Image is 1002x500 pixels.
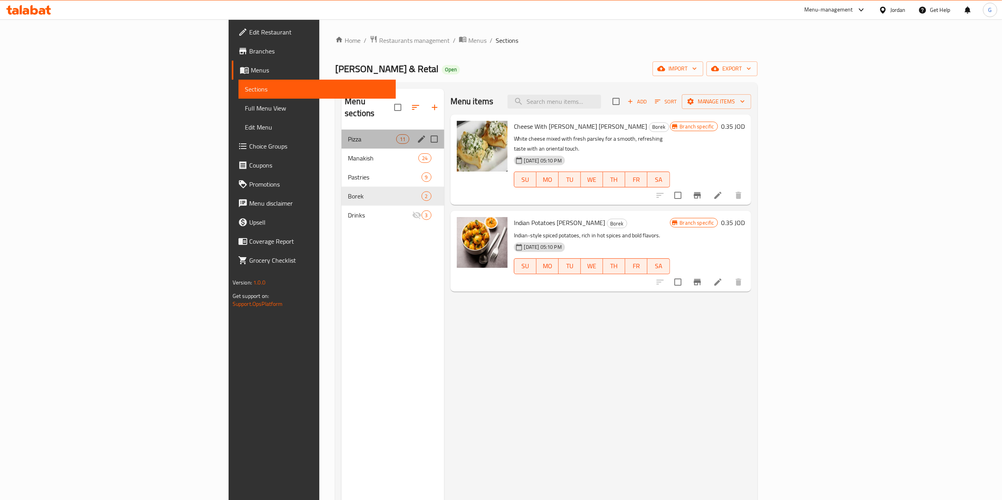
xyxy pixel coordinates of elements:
[653,61,703,76] button: import
[249,46,389,56] span: Branches
[536,258,559,274] button: MO
[536,172,559,187] button: MO
[496,36,518,45] span: Sections
[607,219,627,228] span: Borek
[626,97,648,106] span: Add
[239,80,396,99] a: Sections
[422,174,431,181] span: 9
[468,36,487,45] span: Menus
[422,210,431,220] div: items
[514,231,670,240] p: Indian-style spiced potatoes, rich in hot spices and bold flavors.
[514,217,605,229] span: Indian Potatoes [PERSON_NAME]
[584,174,600,185] span: WE
[581,172,603,187] button: WE
[249,256,389,265] span: Grocery Checklist
[682,94,751,109] button: Manage items
[335,35,757,46] nav: breadcrumb
[348,210,412,220] span: Drinks
[677,219,718,227] span: Branch specific
[249,218,389,227] span: Upsell
[514,120,647,132] span: Cheese With [PERSON_NAME] [PERSON_NAME]
[232,251,396,270] a: Grocery Checklist
[233,299,283,309] a: Support.OpsPlatform
[729,273,748,292] button: delete
[670,274,686,290] span: Select to update
[688,273,707,292] button: Branch-specific-item
[379,36,450,45] span: Restaurants management
[342,149,444,168] div: Manakish24
[370,35,450,46] a: Restaurants management
[721,121,745,132] h6: 0.35 JOD
[625,258,647,274] button: FR
[628,174,644,185] span: FR
[517,260,533,272] span: SU
[342,187,444,206] div: Borek2
[540,174,555,185] span: MO
[677,123,718,130] span: Branch specific
[624,95,650,108] span: Add item
[422,193,431,200] span: 2
[540,260,555,272] span: MO
[608,93,624,110] span: Select section
[655,97,677,106] span: Sort
[416,133,428,145] button: edit
[442,65,460,74] div: Open
[459,35,487,46] a: Menus
[651,260,666,272] span: SA
[521,243,565,251] span: [DATE] 05:10 PM
[249,141,389,151] span: Choice Groups
[254,277,266,288] span: 1.0.0
[606,174,622,185] span: TH
[251,65,389,75] span: Menus
[670,187,686,204] span: Select to update
[422,212,431,219] span: 3
[521,157,565,164] span: [DATE] 05:10 PM
[397,135,408,143] span: 11
[647,258,670,274] button: SA
[649,122,669,132] span: Borek
[508,95,601,109] input: search
[232,23,396,42] a: Edit Restaurant
[406,98,425,117] span: Sort sections
[453,36,456,45] li: /
[490,36,492,45] li: /
[422,191,431,201] div: items
[450,95,494,107] h2: Menu items
[249,160,389,170] span: Coupons
[342,126,444,228] nav: Menu sections
[647,172,670,187] button: SA
[245,84,389,94] span: Sections
[233,277,252,288] span: Version:
[514,134,670,154] p: White cheese mixed with fresh parsley for a smooth, refreshing taste with an oriental touch.
[653,95,679,108] button: Sort
[422,172,431,182] div: items
[348,191,421,201] span: Borek
[412,210,422,220] svg: Inactive section
[729,186,748,205] button: delete
[418,153,431,163] div: items
[890,6,906,14] div: Jordan
[625,172,647,187] button: FR
[649,122,669,132] div: Borek
[584,260,600,272] span: WE
[419,155,431,162] span: 24
[396,134,409,144] div: items
[348,134,396,144] span: Pizza
[249,198,389,208] span: Menu disclaimer
[342,206,444,225] div: Drinks3
[249,237,389,246] span: Coverage Report
[659,64,697,74] span: import
[721,217,745,228] h6: 0.35 JOD
[688,186,707,205] button: Branch-specific-item
[581,258,603,274] button: WE
[389,99,406,116] span: Select all sections
[232,175,396,194] a: Promotions
[232,194,396,213] a: Menu disclaimer
[232,232,396,251] a: Coverage Report
[562,260,578,272] span: TU
[457,121,508,172] img: Cheese With Parsley Borek
[988,6,992,14] span: G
